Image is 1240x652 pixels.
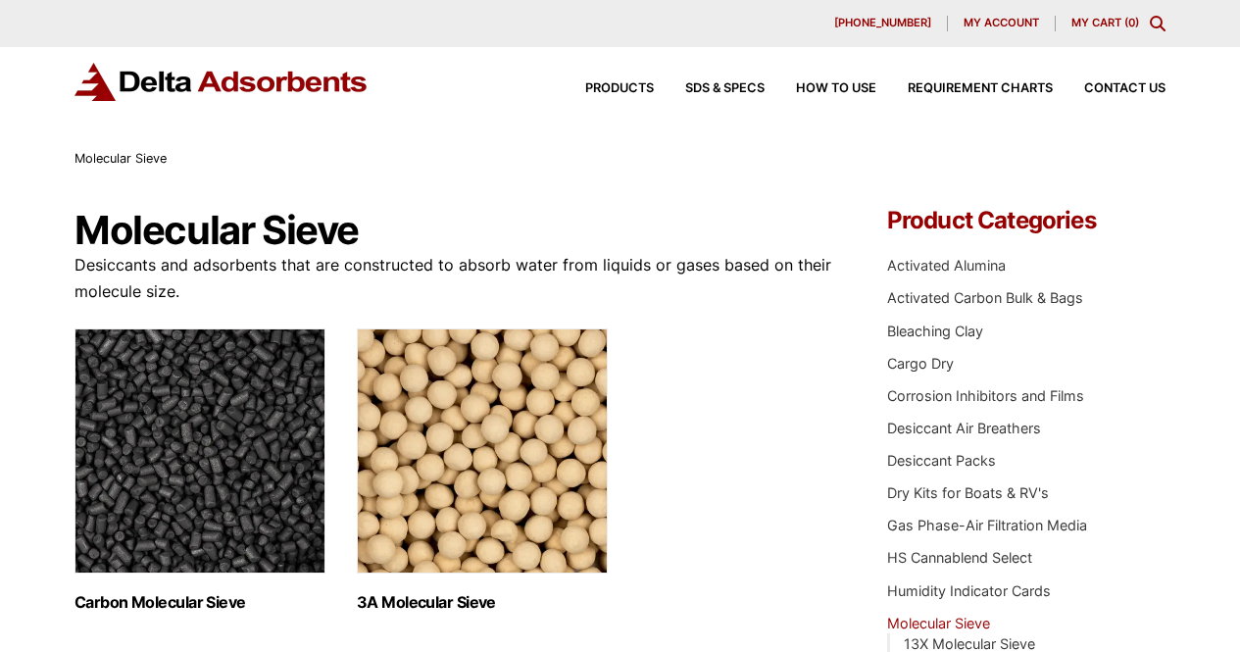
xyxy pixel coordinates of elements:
[357,593,608,612] h2: 3A Molecular Sieve
[1128,16,1135,29] span: 0
[904,635,1035,652] a: 13X Molecular Sieve
[964,18,1039,28] span: My account
[74,63,369,101] img: Delta Adsorbents
[1150,16,1166,31] div: Toggle Modal Content
[887,420,1041,436] a: Desiccant Air Breathers
[357,328,608,574] img: 3A Molecular Sieve
[1053,82,1166,95] a: Contact Us
[74,328,325,574] img: Carbon Molecular Sieve
[887,615,990,631] a: Molecular Sieve
[796,82,876,95] span: How to Use
[887,355,954,372] a: Cargo Dry
[1084,82,1166,95] span: Contact Us
[834,18,931,28] span: [PHONE_NUMBER]
[887,549,1032,566] a: HS Cannablend Select
[887,289,1083,306] a: Activated Carbon Bulk & Bags
[74,252,833,305] p: Desiccants and adsorbents that are constructed to absorb water from liquids or gases based on the...
[74,328,325,612] a: Visit product category Carbon Molecular Sieve
[74,593,325,612] h2: Carbon Molecular Sieve
[887,452,996,469] a: Desiccant Packs
[357,328,608,612] a: Visit product category 3A Molecular Sieve
[818,16,948,31] a: [PHONE_NUMBER]
[887,323,983,339] a: Bleaching Clay
[585,82,654,95] span: Products
[887,484,1049,501] a: Dry Kits for Boats & RV's
[876,82,1053,95] a: Requirement Charts
[887,582,1051,599] a: Humidity Indicator Cards
[887,209,1166,232] h4: Product Categories
[685,82,765,95] span: SDS & SPECS
[1071,16,1139,29] a: My Cart (0)
[948,16,1056,31] a: My account
[765,82,876,95] a: How to Use
[74,151,167,166] span: Molecular Sieve
[887,257,1006,274] a: Activated Alumina
[908,82,1053,95] span: Requirement Charts
[654,82,765,95] a: SDS & SPECS
[74,209,833,252] h1: Molecular Sieve
[887,517,1087,533] a: Gas Phase-Air Filtration Media
[554,82,654,95] a: Products
[887,387,1084,404] a: Corrosion Inhibitors and Films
